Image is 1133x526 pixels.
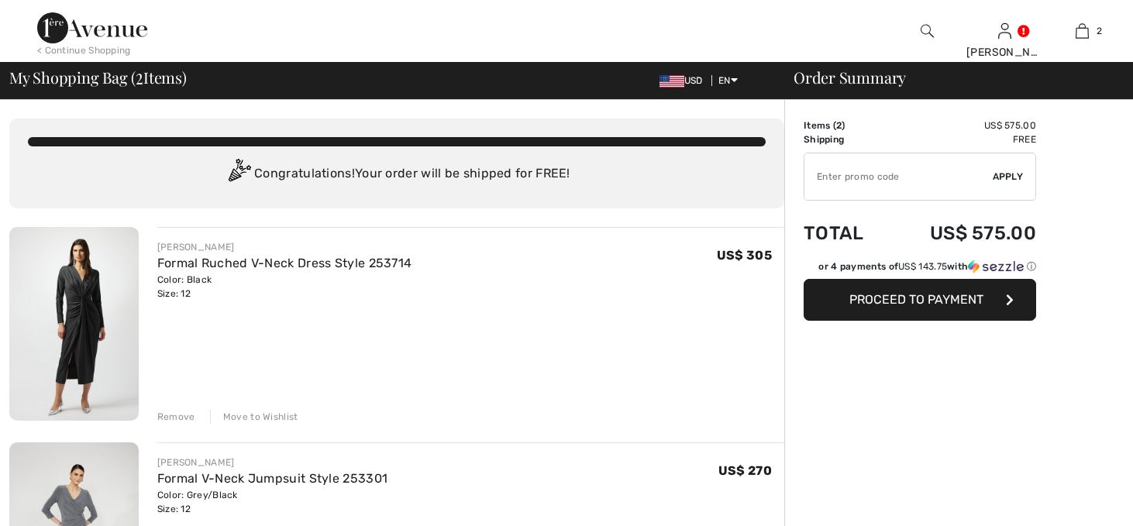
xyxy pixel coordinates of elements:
span: My Shopping Bag ( Items) [9,70,187,85]
img: Sezzle [968,260,1024,273]
span: EN [718,75,738,86]
img: Congratulation2.svg [223,159,254,190]
div: Order Summary [775,70,1124,85]
iframe: Opens a widget where you can find more information [1034,480,1118,518]
td: Shipping [804,132,887,146]
td: Total [804,207,887,260]
span: US$ 143.75 [898,261,947,272]
div: or 4 payments ofUS$ 143.75withSezzle Click to learn more about Sezzle [804,260,1036,279]
a: Formal V-Neck Jumpsuit Style 253301 [157,471,388,486]
img: My Info [998,22,1011,40]
img: My Bag [1076,22,1089,40]
a: 2 [1044,22,1120,40]
div: [PERSON_NAME] [966,44,1042,60]
img: Formal Ruched V-Neck Dress Style 253714 [9,227,139,421]
img: search the website [921,22,934,40]
div: Color: Grey/Black Size: 12 [157,488,388,516]
div: Move to Wishlist [210,410,298,424]
td: Items ( ) [804,119,887,132]
a: Formal Ruched V-Neck Dress Style 253714 [157,256,412,270]
span: US$ 270 [718,463,772,478]
td: Free [887,132,1036,146]
img: US Dollar [659,75,684,88]
span: USD [659,75,709,86]
button: Proceed to Payment [804,279,1036,321]
span: 2 [1097,24,1102,38]
div: < Continue Shopping [37,43,131,57]
div: Remove [157,410,195,424]
span: 2 [136,66,143,86]
img: 1ère Avenue [37,12,147,43]
div: [PERSON_NAME] [157,240,412,254]
div: Color: Black Size: 12 [157,273,412,301]
span: US$ 305 [717,248,772,263]
span: 2 [836,120,842,131]
a: Sign In [998,23,1011,38]
input: Promo code [804,153,993,200]
div: [PERSON_NAME] [157,456,388,469]
div: or 4 payments of with [818,260,1036,273]
span: Proceed to Payment [849,292,983,307]
td: US$ 575.00 [887,119,1036,132]
span: Apply [993,170,1024,184]
td: US$ 575.00 [887,207,1036,260]
div: Congratulations! Your order will be shipped for FREE! [28,159,766,190]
